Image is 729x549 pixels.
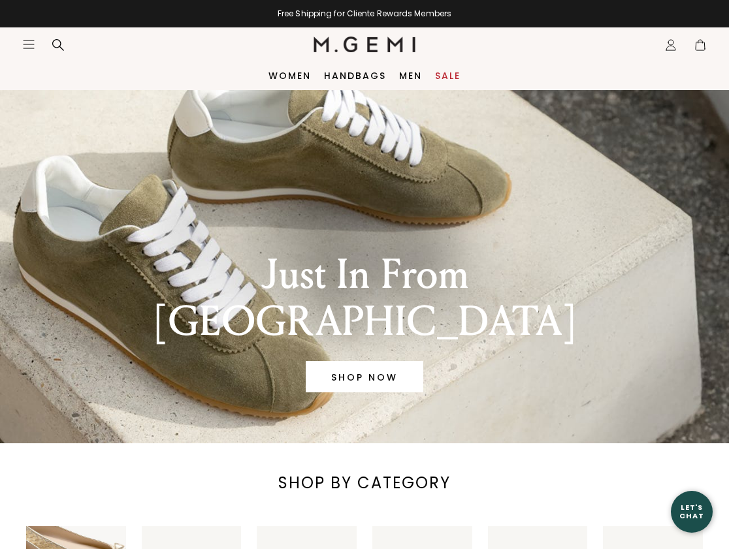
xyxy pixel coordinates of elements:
div: Let's Chat [671,503,713,520]
a: Sale [435,71,461,81]
button: Open site menu [22,38,35,51]
a: Banner primary button [306,361,423,392]
div: Just In From [GEOGRAPHIC_DATA] [122,251,607,345]
a: Women [268,71,311,81]
img: M.Gemi [314,37,416,52]
div: SHOP BY CATEGORY [274,473,456,494]
a: Men [399,71,422,81]
a: Handbags [324,71,386,81]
